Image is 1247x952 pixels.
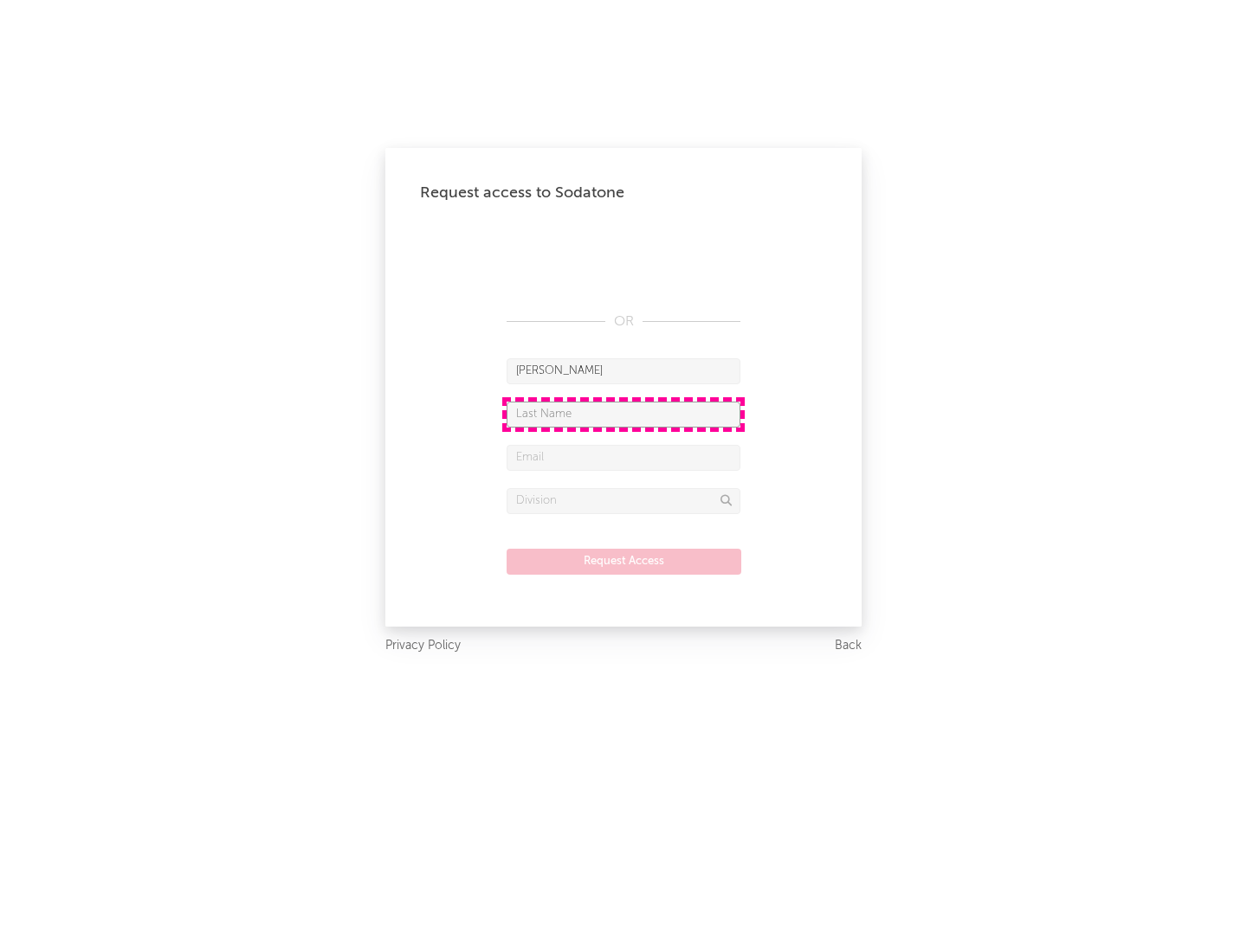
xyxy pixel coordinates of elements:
a: Privacy Policy [385,635,461,657]
input: Division [507,488,740,514]
div: Request access to Sodatone [420,183,827,203]
button: Request Access [507,549,741,575]
input: First Name [507,358,740,384]
input: Last Name [507,402,740,428]
input: Email [507,445,740,471]
div: OR [507,312,740,332]
a: Back [835,635,862,657]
